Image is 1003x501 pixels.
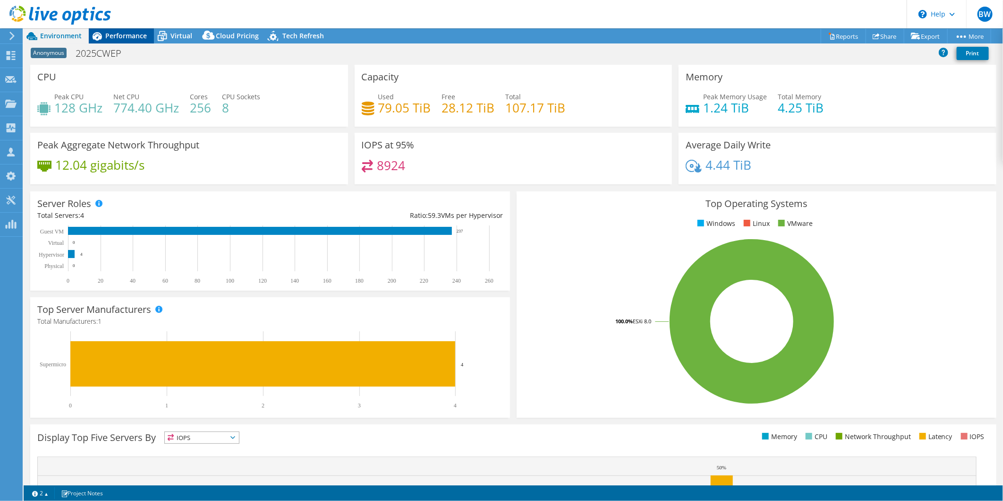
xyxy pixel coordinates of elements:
[67,277,69,284] text: 0
[454,402,457,409] text: 4
[355,277,364,284] text: 180
[866,29,904,43] a: Share
[258,277,267,284] text: 120
[833,432,911,442] li: Network Throughput
[803,432,827,442] li: CPU
[442,92,456,101] span: Free
[165,432,239,443] span: IOPS
[760,432,797,442] li: Memory
[741,218,770,229] li: Linux
[37,199,91,209] h3: Server Roles
[282,31,324,40] span: Tech Refresh
[190,92,208,101] span: Cores
[270,210,503,221] div: Ratio: VMs per Hypervisor
[695,218,735,229] li: Windows
[358,402,361,409] text: 3
[778,103,824,113] h4: 4.25 TiB
[323,277,331,284] text: 160
[388,277,396,284] text: 200
[821,29,866,43] a: Reports
[80,211,84,220] span: 4
[55,160,144,170] h4: 12.04 gigabits/s
[705,160,751,170] h4: 4.44 TiB
[190,103,211,113] h4: 256
[40,361,66,368] text: Supermicro
[452,277,461,284] text: 240
[37,210,270,221] div: Total Servers:
[37,72,56,82] h3: CPU
[947,29,991,43] a: More
[633,318,651,325] tspan: ESXi 8.0
[37,140,199,150] h3: Peak Aggregate Network Throughput
[461,362,464,367] text: 4
[37,304,151,315] h3: Top Server Manufacturers
[917,432,952,442] li: Latency
[37,316,503,327] h4: Total Manufacturers:
[362,140,415,150] h3: IOPS at 95%
[48,240,64,246] text: Virtual
[428,211,441,220] span: 59.3
[98,317,102,326] span: 1
[262,402,264,409] text: 2
[362,72,399,82] h3: Capacity
[485,277,493,284] text: 260
[977,7,993,22] span: BW
[226,277,234,284] text: 100
[904,29,948,43] a: Export
[54,487,110,499] a: Project Notes
[420,277,428,284] text: 220
[162,277,168,284] text: 60
[506,103,566,113] h4: 107.17 TiB
[80,252,83,257] text: 4
[959,432,985,442] li: IOPS
[776,218,813,229] li: VMware
[31,48,67,58] span: Anonymous
[615,318,633,325] tspan: 100.0%
[73,263,75,268] text: 0
[113,92,139,101] span: Net CPU
[686,72,722,82] h3: Memory
[39,251,64,258] text: Hypervisor
[378,103,431,113] h4: 79.05 TiB
[71,48,136,59] h1: 2025CWEP
[54,92,84,101] span: Peak CPU
[165,402,168,409] text: 1
[778,92,821,101] span: Total Memory
[69,402,72,409] text: 0
[98,277,103,284] text: 20
[377,160,405,171] h4: 8924
[457,229,463,233] text: 237
[170,31,192,40] span: Virtual
[703,103,767,113] h4: 1.24 TiB
[73,240,75,245] text: 0
[524,199,989,209] h3: Top Operating Systems
[717,465,726,470] text: 50%
[113,103,179,113] h4: 774.40 GHz
[130,277,136,284] text: 40
[105,31,147,40] span: Performance
[290,277,299,284] text: 140
[216,31,259,40] span: Cloud Pricing
[40,228,64,235] text: Guest VM
[25,487,55,499] a: 2
[222,92,260,101] span: CPU Sockets
[918,10,927,18] svg: \n
[54,103,102,113] h4: 128 GHz
[703,92,767,101] span: Peak Memory Usage
[40,31,82,40] span: Environment
[195,277,200,284] text: 80
[957,47,989,60] a: Print
[442,103,495,113] h4: 28.12 TiB
[378,92,394,101] span: Used
[686,140,771,150] h3: Average Daily Write
[44,263,64,269] text: Physical
[222,103,260,113] h4: 8
[506,92,521,101] span: Total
